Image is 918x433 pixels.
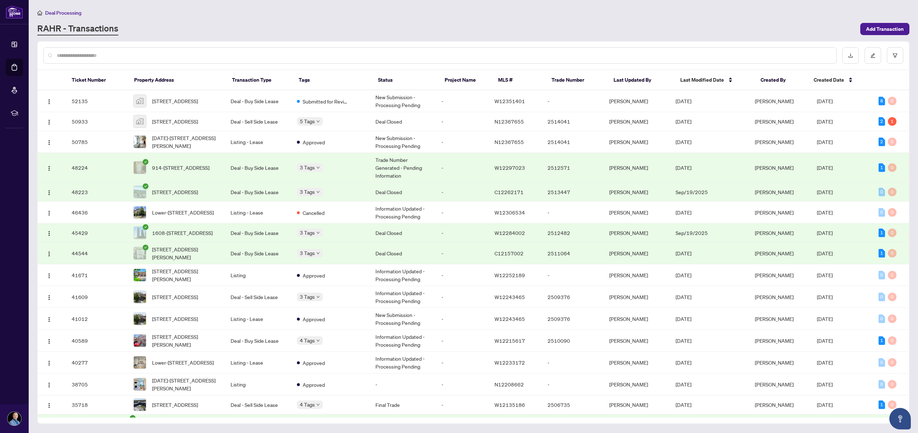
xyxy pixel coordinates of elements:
span: N12208662 [495,381,524,388]
td: - [436,308,489,330]
div: 0 [888,314,896,323]
div: 0 [888,163,896,172]
img: thumbnail-img [134,269,146,281]
td: Deal - Buy Side Lease [225,183,291,202]
td: New Submission - Processing Pending [370,131,436,153]
div: 0 [888,249,896,258]
span: check-circle [130,415,136,421]
span: [DATE]-[STREET_ADDRESS][PERSON_NAME] [152,134,219,150]
img: logo [6,5,23,19]
span: [DATE] [676,294,691,300]
td: - [436,223,489,242]
td: 41671 [66,264,128,286]
span: [DATE] [676,209,691,216]
span: [PERSON_NAME] [755,272,794,278]
th: Trade Number [546,70,608,90]
img: thumbnail-img [134,206,146,218]
span: down [316,295,320,299]
span: [STREET_ADDRESS][PERSON_NAME] [152,267,219,283]
td: 48224 [66,153,128,183]
span: [PERSON_NAME] [755,294,794,300]
span: [DATE] [817,359,833,366]
th: Created Date [808,70,870,90]
button: Logo [43,357,55,368]
td: [PERSON_NAME] [604,202,670,223]
img: thumbnail-img [134,247,146,259]
span: C12157002 [495,250,524,256]
img: Logo [46,360,52,366]
div: 0 [888,208,896,217]
div: 1 [879,400,885,409]
span: Last Modified Date [680,76,724,84]
span: [DATE] [817,98,833,104]
span: Submitted for Review [303,97,349,105]
td: - [436,202,489,223]
button: Logo [43,291,55,303]
span: down [316,190,320,194]
td: Deal - Buy Side Lease [225,242,291,264]
span: Approved [303,315,325,323]
td: Deal Closed [370,183,436,202]
img: Logo [46,140,52,145]
td: 2512482 [542,223,604,242]
td: - [542,374,604,395]
div: 2 [879,117,885,126]
span: [STREET_ADDRESS][PERSON_NAME] [152,245,219,261]
span: down [316,231,320,235]
button: Logo [43,162,55,173]
td: 2513447 [542,183,604,202]
span: [PERSON_NAME] [755,164,794,171]
span: check-circle [143,159,148,165]
img: thumbnail-img [134,227,146,239]
span: check-circle [143,183,148,189]
span: [PERSON_NAME] [755,359,794,366]
span: [STREET_ADDRESS] [152,188,198,196]
div: 0 [888,138,896,146]
img: Logo [46,382,52,388]
button: filter [887,47,903,64]
td: 2506735 [542,395,604,414]
span: [DATE] [817,139,833,145]
td: Listing [225,264,291,286]
span: down [316,120,320,123]
div: 0 [879,293,885,301]
td: - [436,242,489,264]
td: Deal - Buy Side Lease [225,153,291,183]
td: 48223 [66,183,128,202]
td: 46436 [66,202,128,223]
td: - [436,112,489,131]
button: Logo [43,136,55,148]
td: 45429 [66,223,128,242]
span: 1608-[STREET_ADDRESS] [152,229,213,237]
span: [DATE] [676,164,691,171]
td: [PERSON_NAME] [604,242,670,264]
div: 0 [888,380,896,389]
span: Lower-[STREET_ADDRESS] [152,359,214,366]
span: [DATE] [676,250,691,256]
td: Deal - Buy Side Lease [225,330,291,352]
td: Information Updated - Processing Pending [370,352,436,374]
div: 0 [879,188,885,196]
span: W12233172 [495,359,525,366]
td: 41609 [66,286,128,308]
span: [PERSON_NAME] [755,337,794,344]
td: [PERSON_NAME] [604,183,670,202]
img: Logo [46,273,52,279]
img: Logo [46,317,52,322]
span: [DATE] [817,294,833,300]
span: [DATE] [676,139,691,145]
td: 38705 [66,374,128,395]
span: Approved [303,381,325,389]
td: Deal - Sell Side Lease [225,112,291,131]
span: [DATE] [817,118,833,125]
span: [DATE] [676,401,691,408]
td: 52135 [66,90,128,112]
img: thumbnail-img [134,95,146,107]
img: Logo [46,338,52,344]
span: [DATE] [817,401,833,408]
span: W12297023 [495,164,525,171]
td: 2509376 [542,286,604,308]
span: [DATE]-[STREET_ADDRESS][PERSON_NAME] [152,376,219,392]
img: Profile Icon [8,412,21,425]
img: Logo [46,210,52,216]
